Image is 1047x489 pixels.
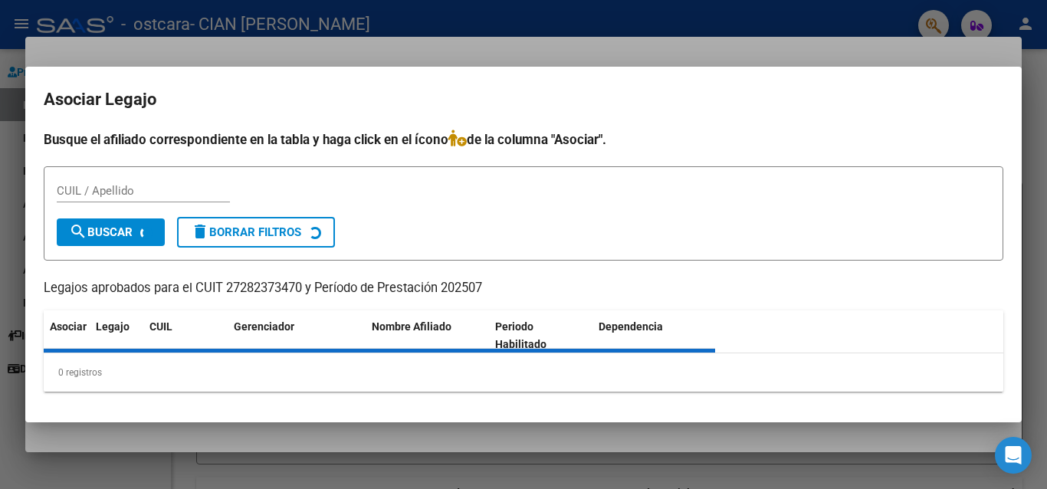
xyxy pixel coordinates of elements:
span: Gerenciador [234,320,294,333]
datatable-header-cell: Dependencia [592,310,716,361]
span: CUIL [149,320,172,333]
datatable-header-cell: Legajo [90,310,143,361]
h4: Busque el afiliado correspondiente en la tabla y haga click en el ícono de la columna "Asociar". [44,130,1003,149]
datatable-header-cell: Nombre Afiliado [366,310,489,361]
span: Nombre Afiliado [372,320,451,333]
mat-icon: search [69,222,87,241]
h2: Asociar Legajo [44,85,1003,114]
datatable-header-cell: Gerenciador [228,310,366,361]
span: Dependencia [599,320,663,333]
span: Legajo [96,320,130,333]
span: Buscar [69,225,133,239]
p: Legajos aprobados para el CUIT 27282373470 y Período de Prestación 202507 [44,279,1003,298]
mat-icon: delete [191,222,209,241]
datatable-header-cell: Asociar [44,310,90,361]
datatable-header-cell: CUIL [143,310,228,361]
datatable-header-cell: Periodo Habilitado [489,310,592,361]
button: Borrar Filtros [177,217,335,248]
div: Open Intercom Messenger [995,437,1032,474]
span: Asociar [50,320,87,333]
button: Buscar [57,218,165,246]
span: Periodo Habilitado [495,320,546,350]
div: 0 registros [44,353,1003,392]
span: Borrar Filtros [191,225,301,239]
